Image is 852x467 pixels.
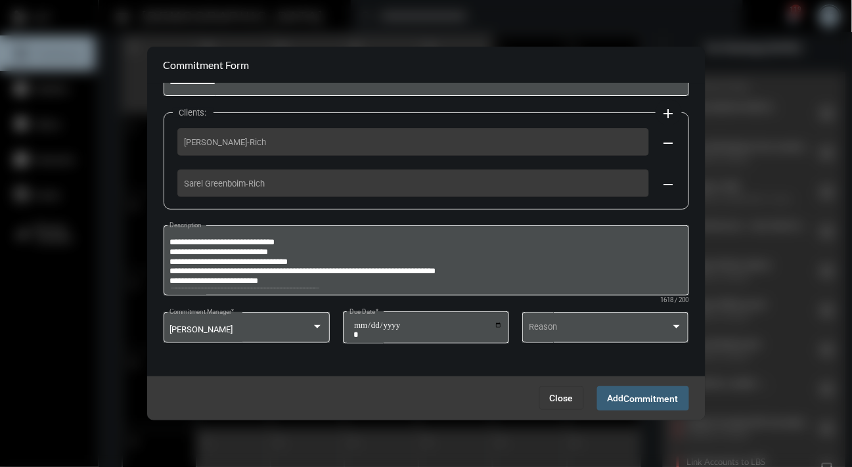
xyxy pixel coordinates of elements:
span: Commitment [624,393,679,404]
button: Close [539,386,584,410]
button: AddCommitment [597,386,689,411]
label: Clients: [173,108,213,118]
span: Add [608,393,679,403]
h2: Commitment Form [164,58,250,71]
span: [PERSON_NAME]-Rich [185,137,642,147]
span: Sarel Greenboim-Rich [185,179,642,189]
mat-icon: remove [661,135,677,151]
span: Close [550,393,573,403]
mat-icon: remove [661,177,677,192]
mat-icon: add [661,106,677,122]
mat-hint: 1618 / 200 [661,297,689,304]
span: [PERSON_NAME] [169,324,233,334]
